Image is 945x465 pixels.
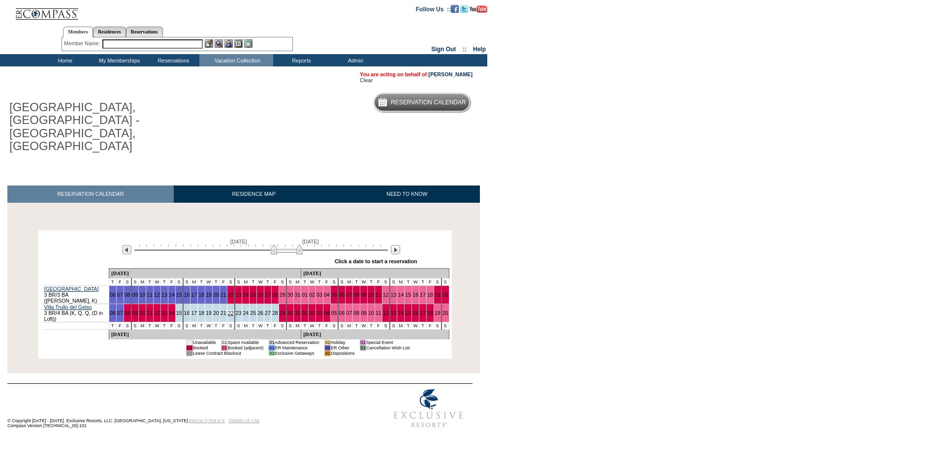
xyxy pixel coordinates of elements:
[192,340,216,345] td: Unavailable
[43,304,109,322] td: 3 BR/4 BA (K, Q, Q, (D in Loft))
[416,5,451,13] td: Follow Us ::
[191,292,197,298] a: 17
[161,310,167,316] a: 13
[419,278,427,285] td: T
[316,322,323,329] td: T
[324,345,330,350] td: 01
[228,292,234,298] a: 22
[187,340,192,345] td: 01
[125,310,130,316] a: 08
[269,345,275,350] td: 01
[309,310,315,316] a: 02
[243,310,249,316] a: 24
[301,329,449,339] td: [DATE]
[397,278,405,285] td: M
[331,310,337,316] a: 05
[191,310,197,316] a: 17
[205,39,213,48] img: b_edit.gif
[139,278,146,285] td: M
[302,292,308,298] a: 01
[426,322,434,329] td: F
[294,310,300,316] a: 31
[366,345,409,350] td: Cancellation Wish List
[420,310,426,316] a: 17
[353,292,359,298] a: 08
[190,278,198,285] td: M
[250,322,257,329] td: T
[174,186,334,203] a: RESIDENCE MAP
[269,340,275,345] td: 01
[420,292,426,298] a: 17
[273,54,327,66] td: Reports
[272,292,278,298] a: 28
[131,278,139,285] td: S
[324,350,330,356] td: 01
[287,292,293,298] a: 30
[117,310,123,316] a: 07
[383,292,389,298] a: 12
[323,278,330,285] td: F
[168,278,175,285] td: F
[213,322,220,329] td: T
[324,310,330,316] a: 04
[301,278,309,285] td: T
[366,340,409,345] td: Special Event
[205,278,213,285] td: W
[460,5,468,11] a: Follow us on Twitter
[368,322,375,329] td: T
[331,292,337,298] a: 05
[187,345,192,350] td: 01
[227,278,234,285] td: S
[360,77,373,83] a: Clear
[198,292,204,298] a: 18
[116,322,124,329] td: F
[154,310,160,316] a: 12
[376,292,381,298] a: 11
[473,46,486,53] a: Help
[334,186,480,203] a: NEED TO KNOW
[44,304,92,310] a: Villa Trullo del Gelso
[213,278,220,285] td: T
[269,350,275,356] td: 01
[215,39,223,48] img: View
[335,258,417,264] div: Click a date to start a reservation
[435,310,441,316] a: 19
[187,350,192,356] td: 01
[275,345,319,350] td: ER Maintenance
[220,310,226,316] a: 21
[154,278,161,285] td: W
[169,310,175,316] a: 14
[412,278,419,285] td: W
[309,278,316,285] td: W
[382,278,389,285] td: S
[426,278,434,285] td: F
[360,278,368,285] td: W
[323,322,330,329] td: F
[360,340,366,345] td: 01
[419,322,427,329] td: T
[213,310,219,316] a: 20
[353,322,360,329] td: T
[7,99,228,155] h1: [GEOGRAPHIC_DATA], [GEOGRAPHIC_DATA] - [GEOGRAPHIC_DATA], [GEOGRAPHIC_DATA]
[63,27,93,37] a: Members
[109,278,116,285] td: T
[375,278,382,285] td: F
[183,322,190,329] td: S
[235,322,242,329] td: S
[117,292,123,298] a: 07
[375,322,382,329] td: F
[145,54,199,66] td: Reservations
[220,278,227,285] td: F
[398,310,404,316] a: 14
[301,268,449,278] td: [DATE]
[192,345,216,350] td: Booked
[234,39,243,48] img: Reservations
[301,322,309,329] td: T
[397,322,405,329] td: M
[376,310,381,316] a: 11
[230,239,247,245] span: [DATE]
[302,310,308,316] a: 01
[265,310,271,316] a: 27
[221,345,227,350] td: 01
[198,322,205,329] td: T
